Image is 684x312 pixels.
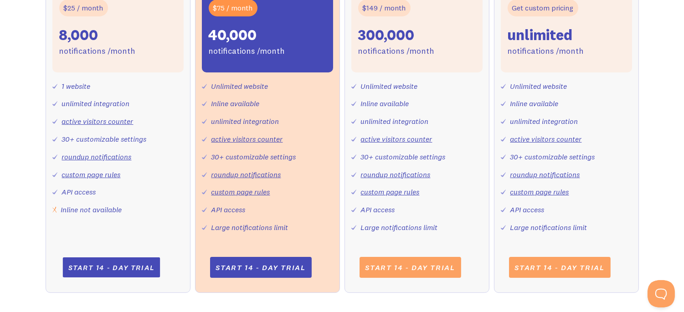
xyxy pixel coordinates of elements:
div: unlimited integration [510,115,578,128]
a: custom page rules [361,187,420,196]
div: API access [211,203,246,216]
a: roundup notifications [510,170,580,179]
div: Inline available [510,97,559,110]
div: unlimited integration [62,97,130,110]
a: Start 14 - day trial [62,257,160,277]
a: active visitors counter [211,134,283,143]
div: 30+ customizable settings [62,133,147,146]
div: 30+ customizable settings [361,150,446,164]
div: notifications /month [508,45,584,58]
div: Inline available [211,97,260,110]
div: Unlimited website [361,80,418,93]
div: Unlimited website [510,80,567,93]
a: Start 14 - day trial [360,257,461,278]
div: unlimited integration [211,115,279,128]
a: active visitors counter [361,134,432,143]
div: Inline available [361,97,409,110]
div: notifications /month [59,45,136,58]
div: Inline not available [61,203,122,216]
div: Large notifications limit [361,221,438,234]
div: API access [510,203,545,216]
a: Start 14 - day trial [509,257,611,278]
div: unlimited [508,26,573,45]
div: API access [361,203,395,216]
div: unlimited integration [361,115,429,128]
div: notifications /month [358,45,435,58]
a: roundup notifications [62,152,132,161]
div: notifications /month [209,45,285,58]
div: 300,000 [358,26,415,45]
a: roundup notifications [211,170,281,179]
a: roundup notifications [361,170,431,179]
a: custom page rules [211,187,270,196]
a: custom page rules [510,187,569,196]
div: Large notifications limit [510,221,587,234]
div: 1 website [62,80,91,93]
a: custom page rules [62,170,121,179]
div: 30+ customizable settings [211,150,296,164]
div: Unlimited website [211,80,268,93]
a: active visitors counter [510,134,582,143]
div: Large notifications limit [211,221,288,234]
a: Start 14 - day trial [210,257,312,278]
a: active visitors counter [62,117,134,126]
iframe: Toggle Customer Support [648,280,675,307]
div: 8,000 [59,26,98,45]
div: API access [62,185,96,199]
div: 30+ customizable settings [510,150,595,164]
div: 40,000 [209,26,257,45]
